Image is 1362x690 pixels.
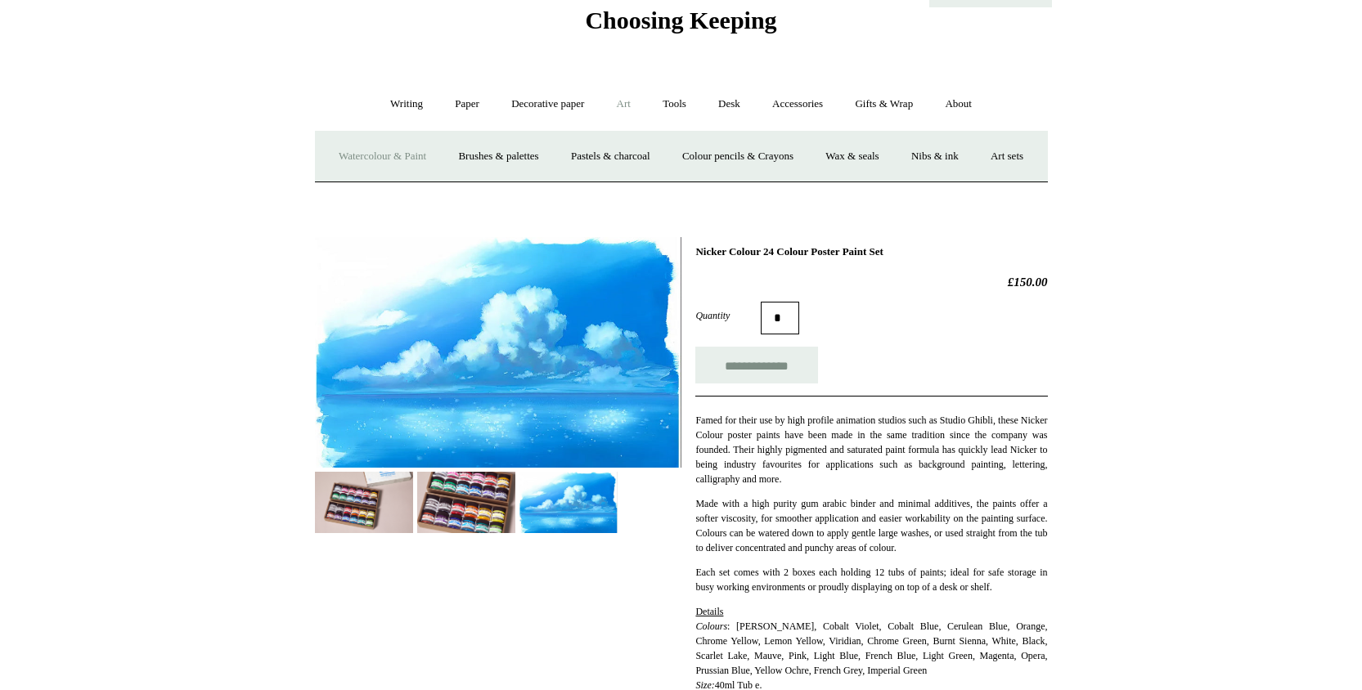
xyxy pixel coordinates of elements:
[695,275,1047,289] h2: £150.00
[976,135,1038,178] a: Art sets
[695,621,727,632] em: Colours
[840,83,928,126] a: Gifts & Wrap
[443,135,553,178] a: Brushes & palettes
[440,83,494,126] a: Paper
[668,135,808,178] a: Colour pencils & Crayons
[585,20,776,31] a: Choosing Keeping
[757,83,838,126] a: Accessories
[497,83,599,126] a: Decorative paper
[703,83,755,126] a: Desk
[585,7,776,34] span: Choosing Keeping
[417,472,515,533] img: Nicker Colour 24 Colour Poster Paint Set
[930,83,987,126] a: About
[695,413,1047,486] p: Famed for their use by high profile animation studios such as Studio Ghibli, these Nicker Colour ...
[648,83,701,126] a: Tools
[695,496,1047,555] p: Made with a high purity gum arabic binder and minimal additives, the paints offer a softer viscos...
[519,472,618,533] img: Nicker Colour 24 Colour Poster Paint Set
[695,245,1047,258] h1: Nicker Colour 24 Colour Poster Paint Set
[897,135,973,178] a: Nibs & ink
[811,135,893,178] a: Wax & seals
[695,308,761,323] label: Quantity
[602,83,645,126] a: Art
[324,135,441,178] a: Watercolour & Paint
[556,135,665,178] a: Pastels & charcoal
[695,565,1047,594] p: Each set comes with 2 boxes each holding 12 tubs of paints; ideal for safe storage in busy workin...
[315,472,413,533] img: Nicker Colour 24 Colour Poster Paint Set
[375,83,438,126] a: Writing
[695,606,723,617] span: Details
[315,237,681,468] img: Nicker Colour 24 Colour Poster Paint Set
